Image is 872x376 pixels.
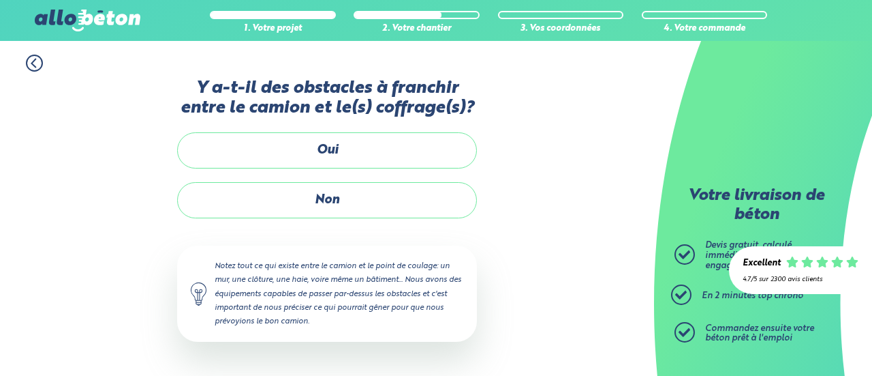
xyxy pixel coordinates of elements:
label: Non [177,182,477,218]
div: 4.7/5 sur 2300 avis clients [743,276,858,283]
span: Commandez ensuite votre béton prêt à l'emploi [705,324,814,343]
img: allobéton [35,10,140,31]
div: Notez tout ce qui existe entre le camion et le point de coulage: un mur, une clôture, une haie, v... [177,246,477,342]
div: Excellent [743,259,781,269]
div: 3. Vos coordonnées [498,24,624,34]
span: En 2 minutes top chrono [702,291,803,300]
label: Oui [177,132,477,169]
p: Votre livraison de béton [678,187,835,225]
iframe: Help widget launcher [751,323,857,361]
label: Y a-t-il des obstacles à franchir entre le camion et le(s) coffrage(s)? [177,78,477,119]
span: Devis gratuit, calculé immédiatement et sans engagement [705,241,804,270]
div: 1. Votre projet [210,24,336,34]
div: 2. Votre chantier [354,24,480,34]
div: 4. Votre commande [642,24,768,34]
